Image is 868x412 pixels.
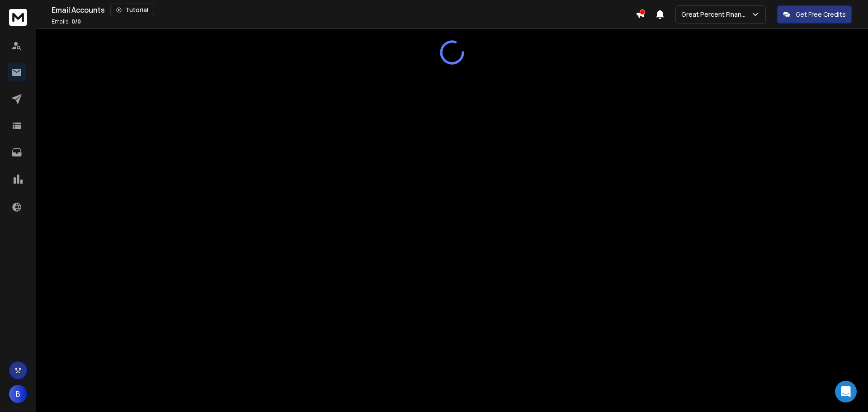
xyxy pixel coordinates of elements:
p: Emails : [52,18,81,25]
button: Tutorial [110,4,154,16]
button: Get Free Credits [777,5,852,24]
span: 0 / 0 [71,18,81,25]
div: Open Intercom Messenger [835,381,857,403]
button: B [9,385,27,403]
div: Email Accounts [52,4,636,16]
p: Get Free Credits [796,10,846,19]
p: Great Percent Finance [681,10,751,19]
